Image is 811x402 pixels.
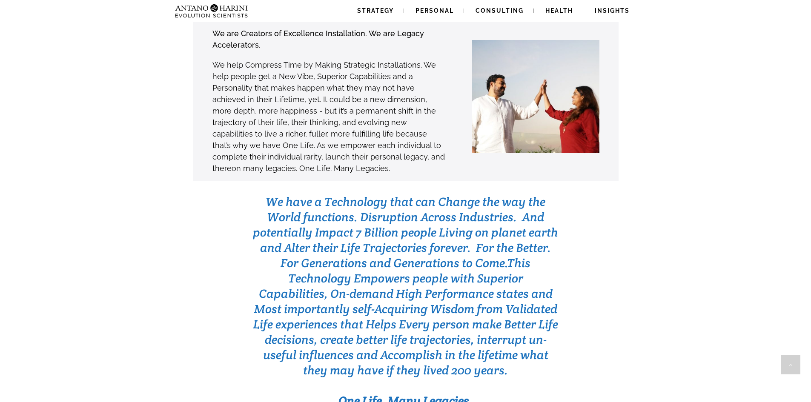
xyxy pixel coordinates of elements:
p: We help Compress Time by Making Strategic Installations. We help people get a New Vibe, Superior ... [212,59,445,174]
span: We have a Technology that can Change the way the World functions. Disruption Across Industries. A... [253,194,558,271]
span: Personal [416,7,454,14]
img: AH [447,40,617,154]
strong: We are Creators of Excellence Installation. We are Legacy Accelerators. [212,29,424,49]
span: Insights [595,7,630,14]
span: Strategy [357,7,394,14]
span: Consulting [476,7,524,14]
span: Health [545,7,573,14]
span: This Technology Empowers people with Superior Capabilities, On-demand High Performance states and... [253,255,558,378]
